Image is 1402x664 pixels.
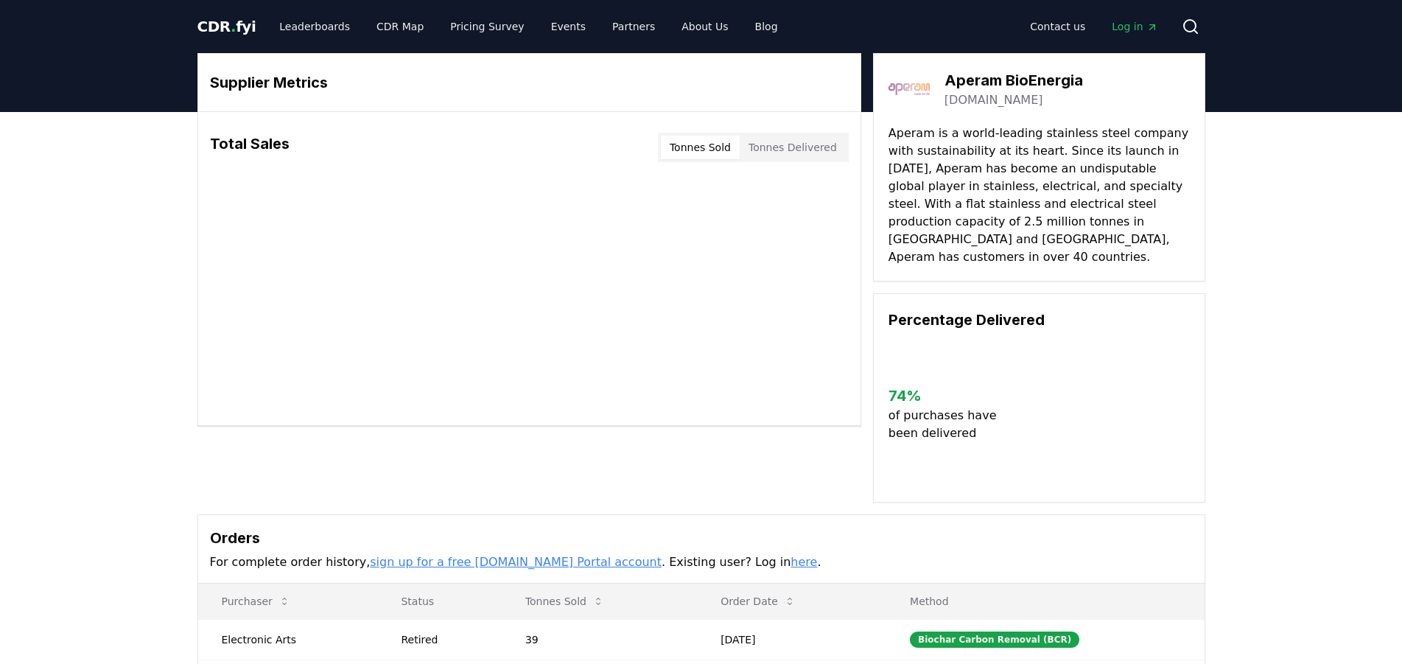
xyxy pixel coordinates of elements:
nav: Main [1018,13,1169,40]
td: 39 [502,619,697,660]
a: Leaderboards [267,13,362,40]
p: Status [389,594,489,609]
button: Purchaser [210,587,302,616]
button: Tonnes Sold [661,136,740,159]
span: Log in [1112,19,1157,34]
a: [DOMAIN_NAME] [944,91,1043,109]
a: here [791,555,817,569]
img: Aperam BioEnergia-logo [888,69,930,110]
td: Electronic Arts [198,619,378,660]
a: Contact us [1018,13,1097,40]
p: For complete order history, . Existing user? Log in . [210,553,1193,571]
div: Retired [401,632,489,647]
span: CDR fyi [197,18,256,35]
h3: Supplier Metrics [210,71,849,94]
h3: 74 % [888,385,1009,407]
nav: Main [267,13,789,40]
td: [DATE] [697,619,886,660]
p: Method [898,594,1192,609]
button: Tonnes Sold [514,587,616,616]
a: Blog [743,13,790,40]
h3: Orders [210,527,1193,549]
a: Pricing Survey [438,13,536,40]
h3: Percentage Delivered [888,309,1190,331]
a: sign up for a free [DOMAIN_NAME] Portal account [370,555,662,569]
a: Partners [600,13,667,40]
a: Events [539,13,597,40]
a: Log in [1100,13,1169,40]
button: Order Date [709,587,807,616]
a: CDR.fyi [197,16,256,37]
h3: Aperam BioEnergia [944,69,1083,91]
a: About Us [670,13,740,40]
div: Biochar Carbon Removal (BCR) [910,632,1079,648]
p: Aperam is a world-leading stainless steel company with sustainability at its heart. Since its lau... [888,125,1190,266]
span: . [231,18,236,35]
p: of purchases have been delivered [888,407,1009,442]
h3: Total Sales [210,133,290,162]
a: CDR Map [365,13,435,40]
button: Tonnes Delivered [740,136,846,159]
